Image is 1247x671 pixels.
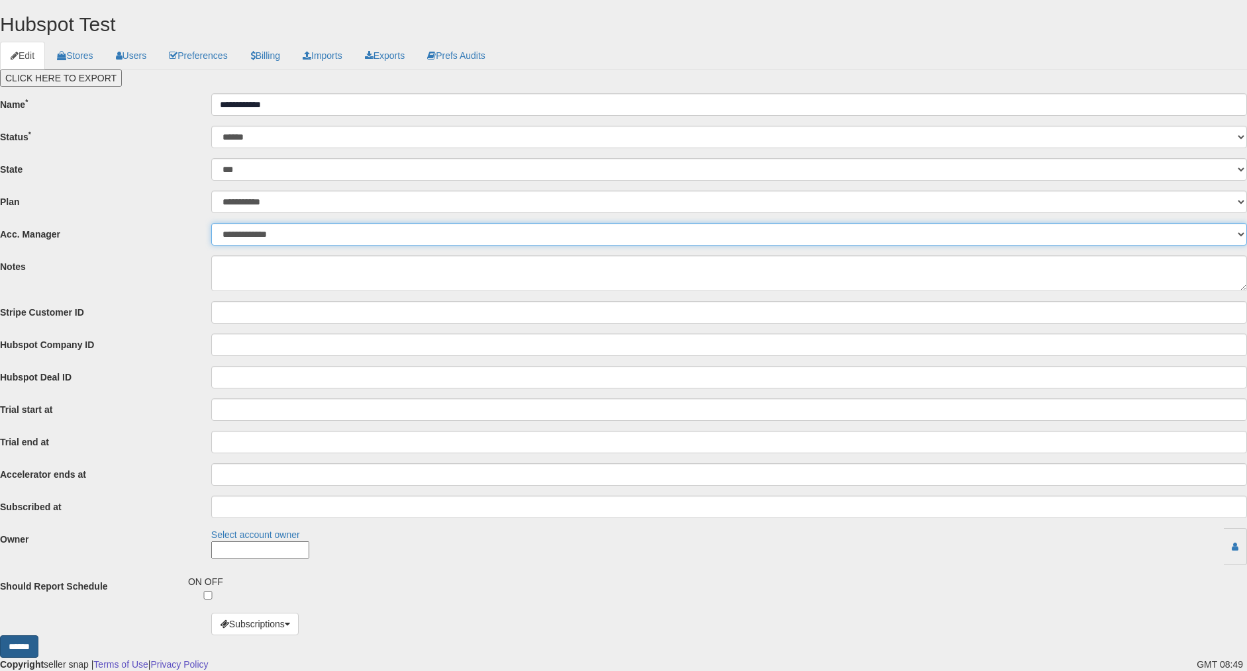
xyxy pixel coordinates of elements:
a: Preferences [158,42,238,69]
span: OFF [205,576,223,587]
a: Prefs Audits [417,42,496,69]
a: Exports [354,42,415,69]
span: Select account owner [211,529,300,540]
a: Users [105,42,158,69]
a: Terms of Use [93,659,148,670]
a: Privacy Policy [150,659,208,670]
a: Imports [292,42,353,69]
button: Subscriptions [211,613,299,635]
span: ON [188,576,202,587]
a: Stores [46,42,103,69]
span: 2025-09-7 08:49 GMT [1197,659,1247,670]
a: Billing [240,42,291,69]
